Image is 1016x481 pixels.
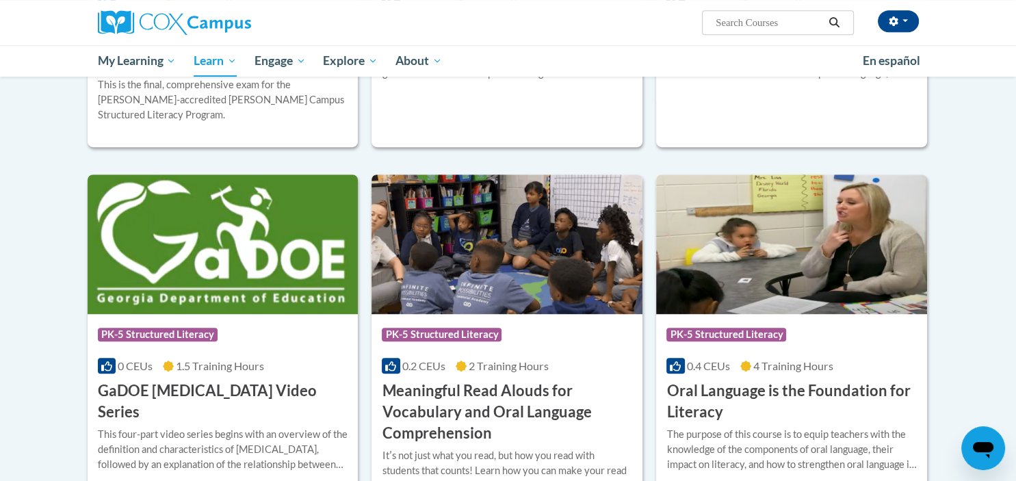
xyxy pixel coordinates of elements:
h3: Meaningful Read Alouds for Vocabulary and Oral Language Comprehension [382,380,632,443]
span: PK-5 Structured Literacy [98,328,218,341]
input: Search Courses [714,14,824,31]
span: 0.4 CEUs [687,359,730,372]
div: This four-part video series begins with an overview of the definition and characteristics of [MED... [98,427,348,472]
a: Learn [185,45,246,77]
span: My Learning [97,53,176,69]
img: Course Logo [88,174,359,314]
div: This is the final, comprehensive exam for the [PERSON_NAME]-accredited [PERSON_NAME] Campus Struc... [98,77,348,122]
span: 0.2 CEUs [402,359,445,372]
div: Main menu [77,45,939,77]
span: Explore [323,53,378,69]
img: Course Logo [656,174,927,314]
span: 2 Training Hours [469,359,549,372]
iframe: Button to launch messaging window [961,426,1005,470]
span: 4 Training Hours [753,359,833,372]
button: Account Settings [878,10,919,32]
span: 1.5 Training Hours [176,359,264,372]
span: PK-5 Structured Literacy [666,328,786,341]
a: About [387,45,451,77]
a: Cox Campus [98,10,358,35]
a: En español [854,47,929,75]
button: Search [824,14,844,31]
a: Explore [314,45,387,77]
span: 0 CEUs [118,359,153,372]
span: Learn [194,53,237,69]
span: Engage [255,53,306,69]
span: En español [863,53,920,68]
span: About [395,53,442,69]
div: The purpose of this course is to equip teachers with the knowledge of the components of oral lang... [666,427,917,472]
a: Engage [246,45,315,77]
h3: GaDOE [MEDICAL_DATA] Video Series [98,380,348,423]
a: My Learning [89,45,185,77]
h3: Oral Language is the Foundation for Literacy [666,380,917,423]
span: PK-5 Structured Literacy [382,328,502,341]
img: Course Logo [372,174,642,314]
img: Cox Campus [98,10,251,35]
